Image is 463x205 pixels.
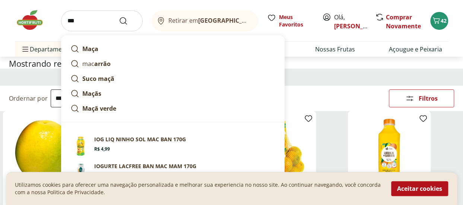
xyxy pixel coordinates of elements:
[389,45,442,54] a: Açougue e Peixaria
[94,163,196,170] p: IOGURTE LACFREE BAN MAC MAM 170G
[67,160,278,186] a: PrincipalIOGURTE LACFREE BAN MAC MAM 170GR$ 6,29
[334,22,383,30] a: [PERSON_NAME]
[430,12,448,30] button: Carrinho
[82,89,101,98] strong: Maçãs
[9,117,80,188] img: Laranja Pera Unidade
[334,13,367,31] span: Olá,
[61,10,143,31] input: search
[152,10,258,31] button: Retirar em[GEOGRAPHIC_DATA]/[GEOGRAPHIC_DATA]
[67,86,278,101] a: Maçãs
[82,104,116,113] strong: Maçã verde
[94,60,111,68] strong: arrão
[267,13,313,28] a: Meus Favoritos
[389,89,454,107] button: Filtros
[67,71,278,86] a: Suco maçã
[198,16,324,25] b: [GEOGRAPHIC_DATA]/[GEOGRAPHIC_DATA]
[70,136,91,157] img: Principal
[279,13,313,28] span: Meus Favoritos
[67,41,278,56] a: Maça
[119,16,137,25] button: Submit Search
[9,94,48,102] label: Ordernar por
[9,59,454,68] h1: Mostrando resultados para:
[94,136,186,143] p: IOG LIQ NINHO SOL MAC BAN 170G
[168,17,251,24] span: Retirar em
[315,45,355,54] a: Nossas Frutas
[419,95,438,101] span: Filtros
[405,94,414,103] svg: Abrir Filtros
[441,17,447,24] span: 42
[70,163,91,183] img: Principal
[94,146,110,152] span: R$ 4,99
[67,56,278,71] a: macarrão
[386,13,421,30] a: Comprar Novamente
[82,45,98,53] strong: Maça
[15,9,52,31] img: Hortifruti
[391,181,448,196] button: Aceitar cookies
[67,101,278,116] a: Maçã verde
[67,133,278,160] a: PrincipalIOG LIQ NINHO SOL MAC BAN 170GR$ 4,99
[21,40,74,58] span: Departamentos
[82,59,111,68] p: mac
[15,181,382,196] p: Utilizamos cookies para oferecer uma navegação personalizada e melhorar sua experiencia no nosso ...
[21,40,30,58] button: Menu
[354,117,425,188] img: Suco Laranja Natural da Terra 1,7L
[82,75,114,83] strong: Suco maçã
